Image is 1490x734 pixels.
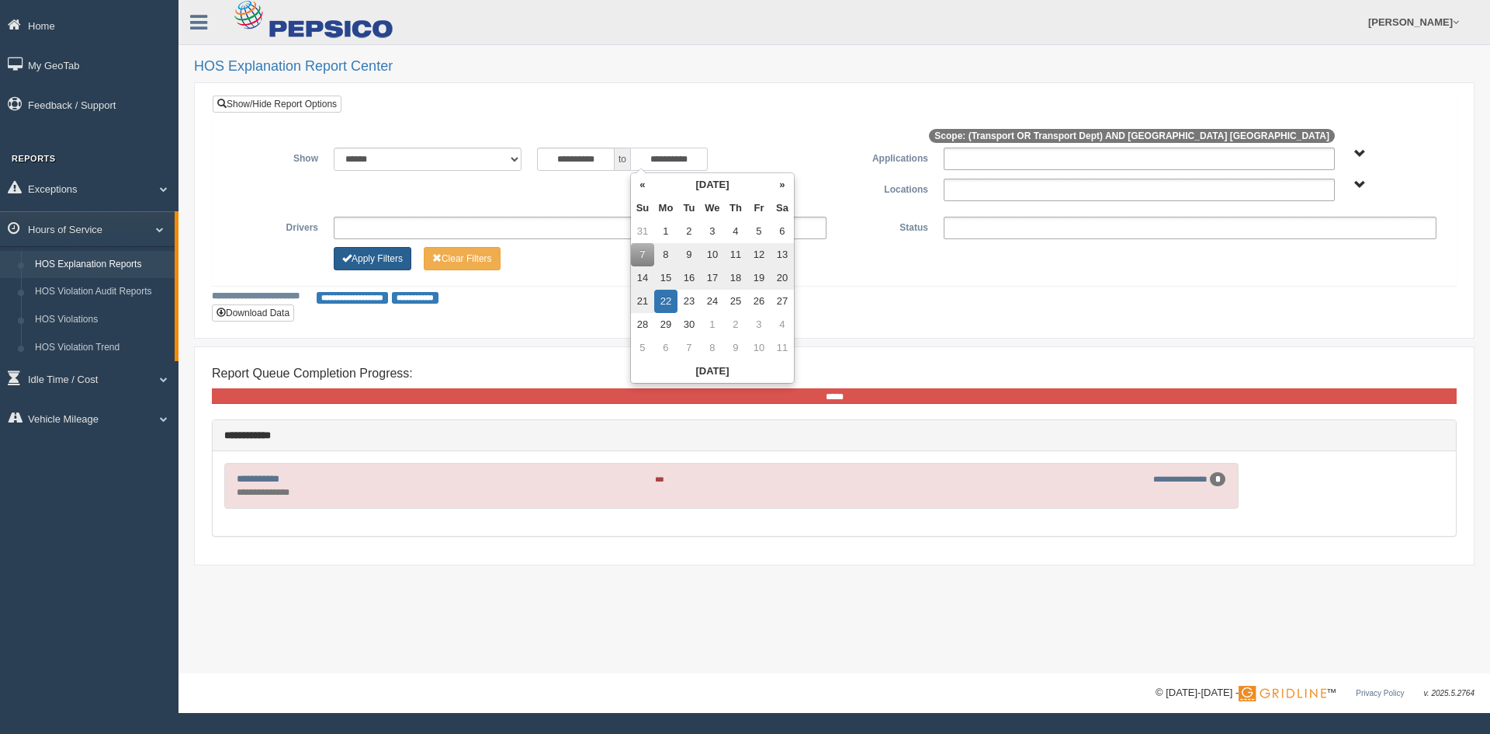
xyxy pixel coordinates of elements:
[677,336,701,360] td: 7
[724,220,747,243] td: 4
[747,290,771,313] td: 26
[224,148,326,166] label: Show
[654,197,677,220] th: Mo
[747,197,771,220] th: Fr
[631,266,654,290] td: 14
[771,243,794,266] td: 13
[615,148,630,171] span: to
[28,306,175,334] a: HOS Violations
[724,313,747,336] td: 2
[1424,689,1474,697] span: v. 2025.5.2764
[677,197,701,220] th: Tu
[771,197,794,220] th: Sa
[747,313,771,336] td: 3
[771,220,794,243] td: 6
[631,173,654,197] th: «
[701,313,724,336] td: 1
[771,336,794,360] td: 11
[834,148,936,166] label: Applications
[747,336,771,360] td: 10
[213,96,341,113] a: Show/Hide Report Options
[677,266,701,290] td: 16
[747,266,771,290] td: 19
[631,220,654,243] td: 31
[701,290,724,313] td: 24
[771,173,794,197] th: »
[724,197,747,220] th: Th
[724,290,747,313] td: 25
[194,59,1474,75] h2: HOS Explanation Report Center
[654,173,771,197] th: [DATE]
[654,313,677,336] td: 29
[631,243,654,266] td: 7
[631,197,654,220] th: Su
[677,243,701,266] td: 9
[701,266,724,290] td: 17
[631,360,794,383] th: [DATE]
[771,266,794,290] td: 20
[929,129,1335,143] span: Scope: (Transport OR Transport Dept) AND [GEOGRAPHIC_DATA] [GEOGRAPHIC_DATA]
[1239,686,1326,701] img: Gridline
[631,290,654,313] td: 21
[28,334,175,362] a: HOS Violation Trend
[701,197,724,220] th: We
[747,220,771,243] td: 5
[677,290,701,313] td: 23
[834,217,936,235] label: Status
[1356,689,1404,697] a: Privacy Policy
[212,304,294,322] button: Download Data
[724,336,747,360] td: 9
[1156,685,1474,701] div: © [DATE]-[DATE] - ™
[28,251,175,279] a: HOS Explanation Reports
[28,278,175,306] a: HOS Violation Audit Reports
[834,179,936,197] label: Locations
[654,336,677,360] td: 6
[701,336,724,360] td: 8
[654,290,677,313] td: 22
[654,220,677,243] td: 1
[724,266,747,290] td: 18
[677,313,701,336] td: 30
[771,290,794,313] td: 27
[212,367,1457,381] h4: Report Queue Completion Progress:
[424,247,501,270] button: Change Filter Options
[224,217,326,235] label: Drivers
[654,266,677,290] td: 15
[724,243,747,266] td: 11
[631,336,654,360] td: 5
[771,313,794,336] td: 4
[631,313,654,336] td: 28
[701,243,724,266] td: 10
[677,220,701,243] td: 2
[747,243,771,266] td: 12
[701,220,724,243] td: 3
[654,243,677,266] td: 8
[334,247,411,270] button: Change Filter Options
